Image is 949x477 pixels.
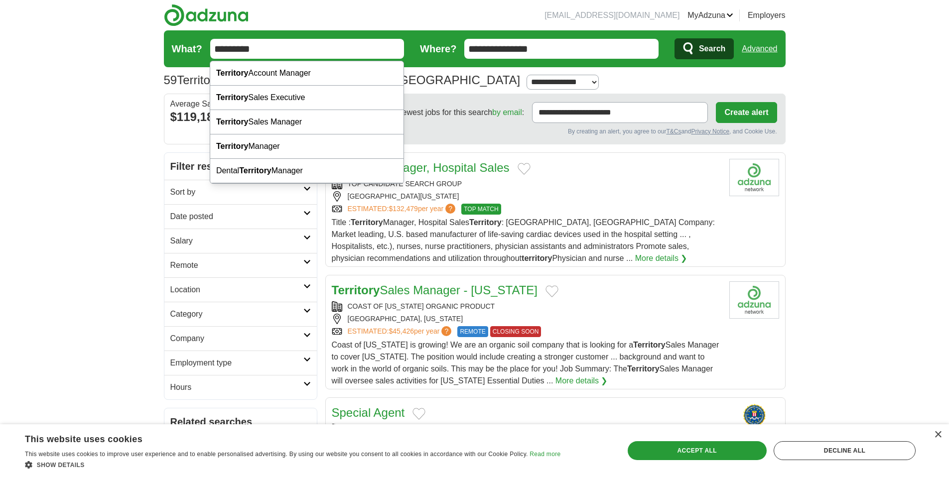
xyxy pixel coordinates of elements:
[522,254,552,262] strong: territory
[170,414,311,429] h2: Related searches
[351,218,383,227] strong: Territory
[25,430,536,445] div: This website uses cookies
[332,283,380,297] strong: Territory
[164,326,317,351] a: Company
[216,118,249,126] strong: Territory
[635,252,687,264] a: More details ❯
[545,285,558,297] button: Add to favorite jobs
[420,41,456,56] label: Where?
[457,326,488,337] span: REMOTE
[164,180,317,204] a: Sort by
[170,259,303,271] h2: Remote
[170,357,303,369] h2: Employment type
[334,127,777,136] div: By creating an alert, you agree to our and , and Cookie Use.
[164,71,177,89] span: 59
[170,211,303,223] h2: Date posted
[332,179,721,189] div: TOP CANDIDATE SEARCH GROUP
[164,351,317,375] a: Employment type
[445,204,455,214] span: ?
[164,4,249,26] img: Adzuna logo
[164,204,317,229] a: Date posted
[37,462,85,469] span: Show details
[492,108,522,117] a: by email
[332,161,510,174] a: TerritoryManager, Hospital Sales
[530,451,560,458] a: Read more, opens a new window
[210,86,404,110] div: Sales Executive
[774,441,916,460] div: Decline all
[628,441,767,460] div: Accept all
[210,159,404,183] div: Dental Manager
[210,61,404,86] div: Account Manager
[518,163,531,175] button: Add to favorite jobs
[729,159,779,196] img: Company logo
[332,341,719,385] span: Coast of [US_STATE] is growing! We are an organic soil company that is looking for a Sales Manage...
[627,364,660,373] strong: Territory
[332,218,715,262] span: Title : Manager, Hospital Sales : [GEOGRAPHIC_DATA], [GEOGRAPHIC_DATA] Company: Market leading, U...
[170,108,311,126] div: $119,181
[239,166,271,175] strong: Territory
[490,326,542,337] span: CLOSING SOON
[170,284,303,296] h2: Location
[332,314,721,324] div: [GEOGRAPHIC_DATA], [US_STATE]
[555,375,608,387] a: More details ❯
[729,404,779,441] img: FBI logo
[348,204,458,215] a: ESTIMATED:$132,479per year?
[742,39,777,59] a: Advanced
[25,451,528,458] span: This website uses cookies to improve user experience and to enable personalised advertising. By u...
[675,38,734,59] button: Search
[441,326,451,336] span: ?
[170,186,303,198] h2: Sort by
[748,9,786,21] a: Employers
[164,253,317,277] a: Remote
[210,134,404,159] div: Manager
[164,302,317,326] a: Category
[666,128,681,135] a: T&Cs
[332,301,721,312] div: COAST OF [US_STATE] ORGANIC PRODUCT
[170,333,303,345] h2: Company
[412,408,425,420] button: Add to favorite jobs
[164,153,317,180] h2: Filter results
[461,204,501,215] span: TOP MATCH
[354,107,524,119] span: Receive the newest jobs for this search :
[170,308,303,320] h2: Category
[348,326,454,337] a: ESTIMATED:$45,426per year?
[332,283,538,297] a: TerritorySales Manager - [US_STATE]
[164,375,317,399] a: Hours
[691,128,729,135] a: Privacy Notice
[172,41,202,56] label: What?
[332,406,405,419] a: Special Agent
[210,110,404,134] div: Sales Manager
[170,381,303,393] h2: Hours
[699,39,725,59] span: Search
[170,100,311,108] div: Average Salary
[216,142,249,150] strong: Territory
[170,235,303,247] h2: Salary
[164,229,317,253] a: Salary
[469,218,502,227] strong: Territory
[25,460,560,470] div: Show details
[544,9,679,21] li: [EMAIL_ADDRESS][DOMAIN_NAME]
[216,69,249,77] strong: Territory
[716,102,777,123] button: Create alert
[216,93,249,102] strong: Territory
[389,327,414,335] span: $45,426
[934,431,942,439] div: Close
[164,277,317,302] a: Location
[389,205,417,213] span: $132,479
[633,341,666,349] strong: Territory
[729,281,779,319] img: Company logo
[332,191,721,202] div: [GEOGRAPHIC_DATA][US_STATE]
[687,9,733,21] a: MyAdzuna
[164,73,521,87] h1: Territory Jobs in [GEOGRAPHIC_DATA], [GEOGRAPHIC_DATA]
